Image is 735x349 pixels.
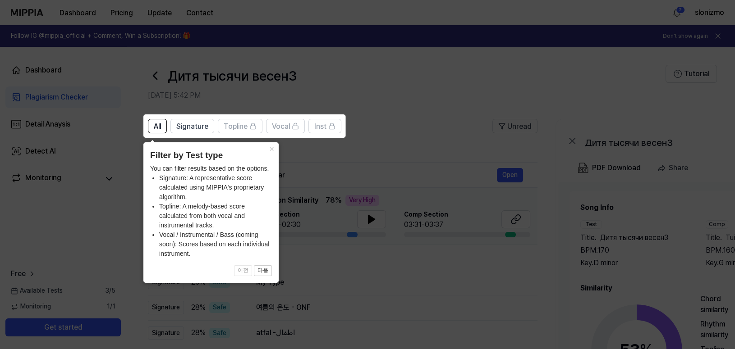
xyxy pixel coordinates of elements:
[264,142,279,155] button: Close
[266,119,305,133] button: Vocal
[148,119,167,133] button: All
[308,119,341,133] button: Inst
[159,173,272,202] li: Signature: A representative score calculated using MIPPIA's proprietary algorithm.
[254,265,272,276] button: 다음
[314,121,326,132] span: Inst
[272,121,290,132] span: Vocal
[150,164,272,258] div: You can filter results based on the options.
[170,119,214,133] button: Signature
[159,230,272,258] li: Vocal / Instrumental / Bass (coming soon): Scores based on each individual instrument.
[150,149,272,162] header: Filter by Test type
[224,121,248,132] span: Topline
[218,119,262,133] button: Topline
[176,121,208,132] span: Signature
[154,121,161,132] span: All
[159,202,272,230] li: Topline: A melody-based score calculated from both vocal and instrumental tracks.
